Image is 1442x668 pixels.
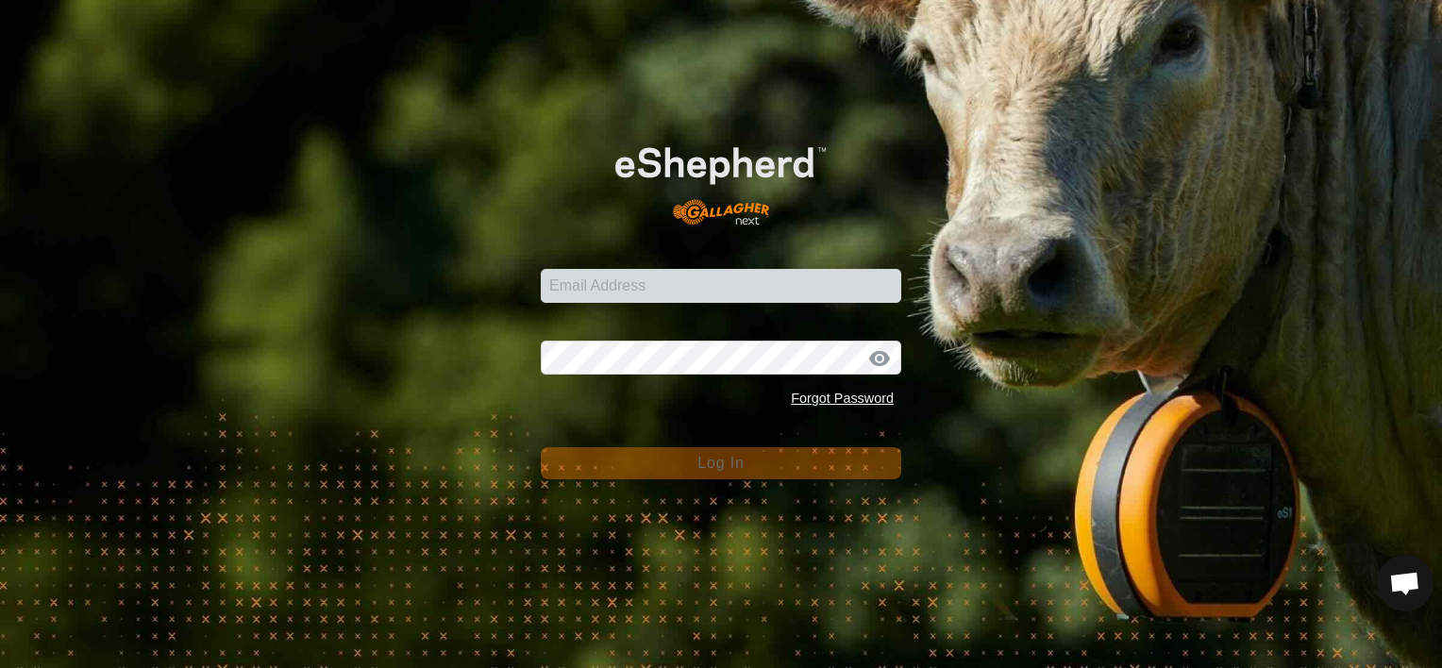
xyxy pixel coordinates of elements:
a: Open chat [1377,555,1434,611]
button: Log In [541,447,901,479]
span: Log In [697,455,744,471]
a: Forgot Password [791,391,894,406]
img: E-shepherd Logo [577,117,865,240]
input: Email Address [541,269,901,303]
